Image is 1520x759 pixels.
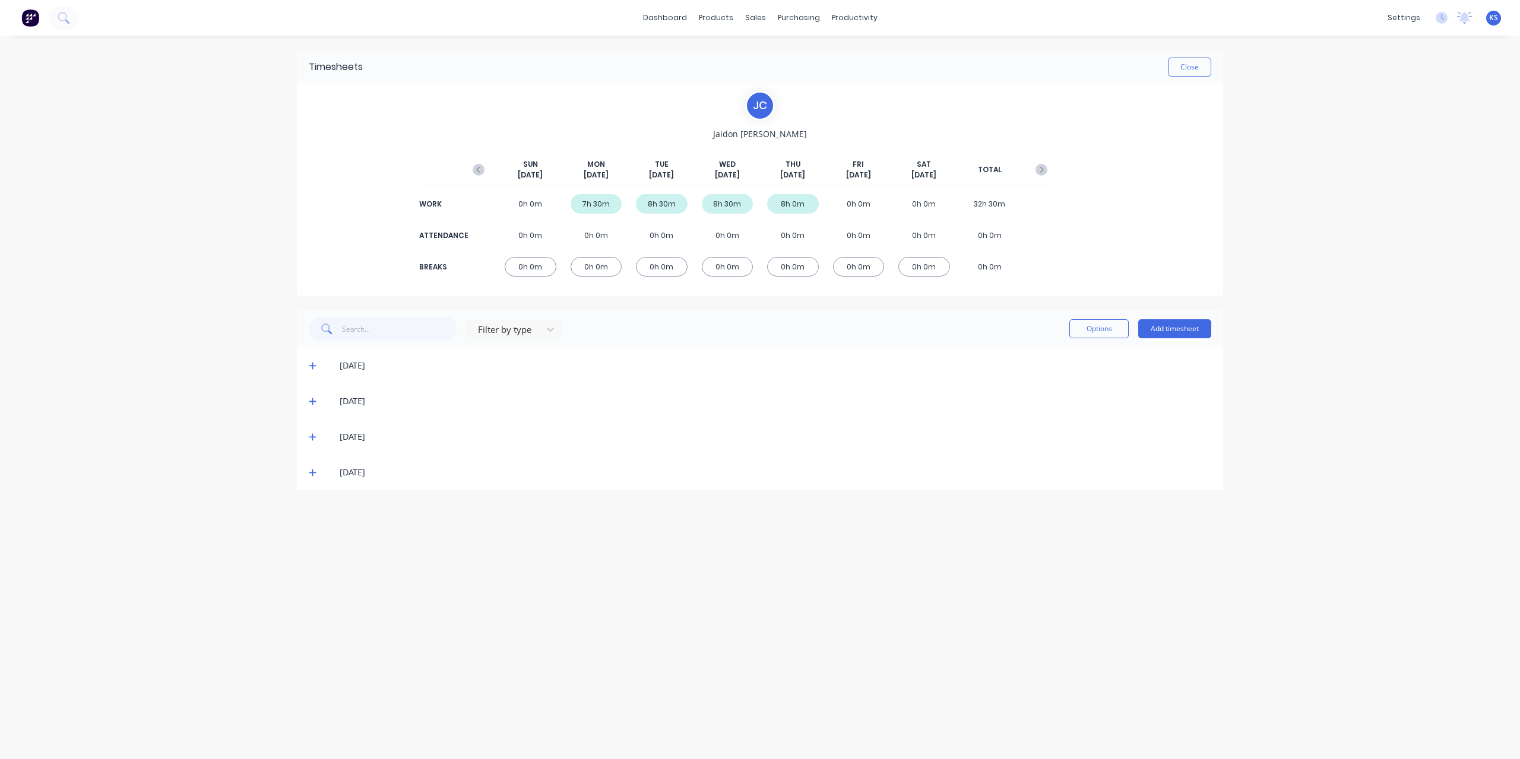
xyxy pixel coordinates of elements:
span: [DATE] [584,170,609,180]
span: FRI [853,159,864,170]
span: [DATE] [911,170,936,180]
div: products [693,9,739,27]
div: purchasing [772,9,826,27]
span: [DATE] [846,170,871,180]
div: 0h 0m [964,226,1016,245]
div: 0h 0m [898,257,950,277]
span: WED [719,159,736,170]
div: 0h 0m [833,194,885,214]
div: BREAKS [419,262,467,272]
div: 0h 0m [964,257,1016,277]
span: THU [786,159,800,170]
div: 0h 0m [833,226,885,245]
span: TOTAL [978,164,1002,175]
div: 0h 0m [767,257,819,277]
input: Search... [342,317,458,341]
div: [DATE] [340,430,1211,443]
div: productivity [826,9,883,27]
div: 0h 0m [767,226,819,245]
div: 0h 0m [898,226,950,245]
div: 0h 0m [636,257,688,277]
button: Close [1168,58,1211,77]
div: 0h 0m [571,257,622,277]
img: Factory [21,9,39,27]
div: 0h 0m [702,226,753,245]
div: 0h 0m [571,226,622,245]
span: MON [587,159,605,170]
div: J C [745,91,775,120]
span: [DATE] [780,170,805,180]
div: [DATE] [340,466,1211,479]
div: 8h 30m [636,194,688,214]
div: 0h 0m [636,226,688,245]
div: Timesheets [309,60,363,74]
div: ATTENDANCE [419,230,467,241]
div: 32h 30m [964,194,1016,214]
div: 0h 0m [898,194,950,214]
span: [DATE] [715,170,740,180]
div: 0h 0m [833,257,885,277]
span: SAT [917,159,931,170]
a: dashboard [637,9,693,27]
span: TUE [655,159,669,170]
div: 8h 30m [702,194,753,214]
span: [DATE] [518,170,543,180]
div: 0h 0m [505,226,556,245]
div: settings [1382,9,1426,27]
span: Jaidon [PERSON_NAME] [713,128,807,140]
span: KS [1489,12,1498,23]
span: SUN [523,159,538,170]
div: 0h 0m [505,194,556,214]
div: 8h 0m [767,194,819,214]
div: [DATE] [340,359,1211,372]
div: 7h 30m [571,194,622,214]
button: Add timesheet [1138,319,1211,338]
span: [DATE] [649,170,674,180]
div: sales [739,9,772,27]
div: [DATE] [340,395,1211,408]
div: 0h 0m [702,257,753,277]
div: WORK [419,199,467,209]
button: Options [1069,319,1129,338]
div: 0h 0m [505,257,556,277]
